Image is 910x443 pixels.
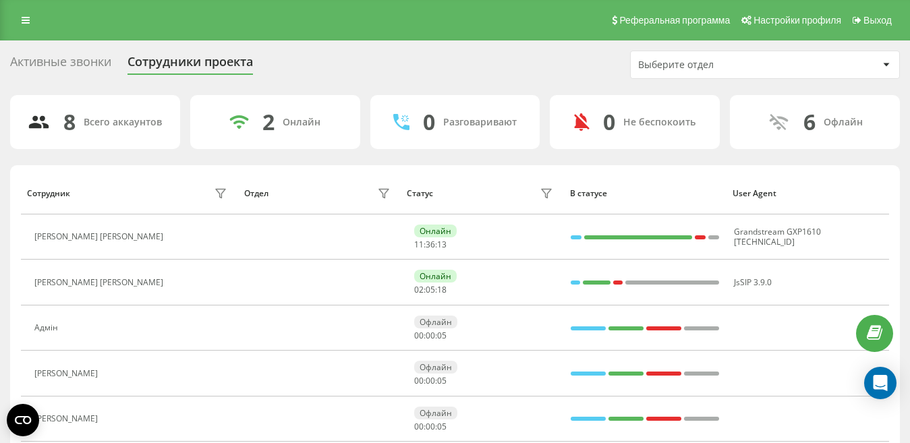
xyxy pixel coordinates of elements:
[414,240,447,249] div: : :
[437,421,447,432] span: 05
[603,109,615,135] div: 0
[437,284,447,295] span: 18
[414,239,424,250] span: 11
[27,189,70,198] div: Сотрудник
[34,323,61,332] div: Адмін
[824,117,863,128] div: Офлайн
[407,189,433,198] div: Статус
[414,284,424,295] span: 02
[414,407,457,419] div: Офлайн
[426,375,435,386] span: 00
[414,331,447,341] div: : :
[734,276,772,288] span: JsSIP 3.9.0
[423,109,435,135] div: 0
[414,270,457,283] div: Онлайн
[414,225,457,237] div: Онлайн
[426,330,435,341] span: 00
[414,285,447,295] div: : :
[34,414,101,423] div: [PERSON_NAME]
[426,421,435,432] span: 00
[414,361,457,374] div: Офлайн
[414,316,457,328] div: Офлайн
[63,109,76,135] div: 8
[7,404,39,436] button: Open CMP widget
[863,15,892,26] span: Выход
[623,117,695,128] div: Не беспокоить
[864,367,897,399] div: Open Intercom Messenger
[127,55,253,76] div: Сотрудники проекта
[619,15,730,26] span: Реферальная программа
[414,422,447,432] div: : :
[437,330,447,341] span: 05
[638,59,799,71] div: Выберите отдел
[414,375,424,386] span: 00
[426,239,435,250] span: 36
[426,284,435,295] span: 05
[733,189,882,198] div: User Agent
[570,189,720,198] div: В статусе
[414,376,447,386] div: : :
[244,189,268,198] div: Отдел
[10,55,111,76] div: Активные звонки
[84,117,162,128] div: Всего аккаунтов
[34,369,101,378] div: [PERSON_NAME]
[803,109,816,135] div: 6
[437,239,447,250] span: 13
[283,117,320,128] div: Онлайн
[34,232,167,241] div: [PERSON_NAME] [PERSON_NAME]
[262,109,275,135] div: 2
[734,226,821,247] span: Grandstream GXP1610 [TECHNICAL_ID]
[437,375,447,386] span: 05
[34,278,167,287] div: [PERSON_NAME] [PERSON_NAME]
[753,15,841,26] span: Настройки профиля
[414,330,424,341] span: 00
[414,421,424,432] span: 00
[443,117,517,128] div: Разговаривают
